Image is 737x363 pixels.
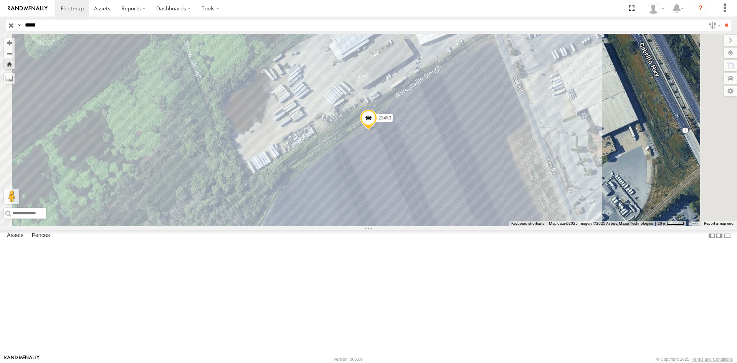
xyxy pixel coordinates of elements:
[334,357,363,361] div: Version: 306.00
[724,230,731,241] label: Hide Summary Table
[28,230,54,241] label: Fences
[708,230,716,241] label: Dock Summary Table to the Left
[16,20,22,31] label: Search Query
[655,221,686,226] button: Map Scale: 20 m per 42 pixels
[692,357,733,361] a: Terms and Conditions
[645,3,667,14] div: Puma Singh
[724,86,737,96] label: Map Settings
[8,6,48,11] img: rand-logo.svg
[378,115,391,121] span: 23453
[4,189,19,204] button: Drag Pegman onto the map to open Street View
[658,221,666,225] span: 20 m
[4,59,15,69] button: Zoom Home
[694,2,707,15] i: ?
[716,230,723,241] label: Dock Summary Table to the Right
[549,221,653,225] span: Map data ©2025 Imagery ©2025 Airbus, Maxar Technologies
[4,73,15,84] label: Measure
[690,222,698,225] a: Terms (opens in new tab)
[3,230,27,241] label: Assets
[706,20,722,31] label: Search Filter Options
[704,221,735,225] a: Report a map error
[4,355,40,363] a: Visit our Website
[4,48,15,59] button: Zoom out
[511,221,544,226] button: Keyboard shortcuts
[4,38,15,48] button: Zoom in
[656,357,733,361] div: © Copyright 2025 -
